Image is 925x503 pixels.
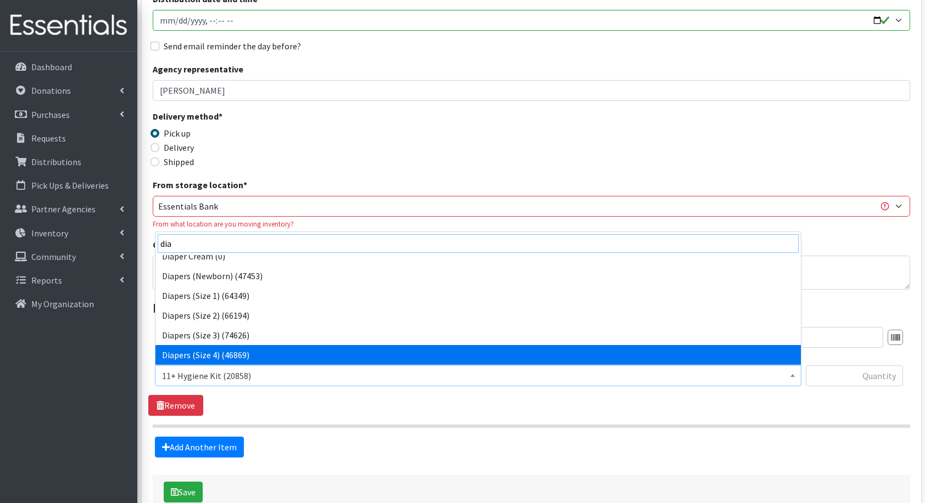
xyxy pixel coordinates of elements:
[31,61,72,72] p: Dashboard
[4,56,133,78] a: Dashboard
[153,298,910,318] legend: Items in this distribution
[155,306,801,325] li: Diapers (Size 2) (66194)
[4,174,133,196] a: Pick Ups & Deliveries
[31,133,66,144] p: Requests
[4,80,133,101] a: Donations
[31,109,70,120] p: Purchases
[31,275,62,286] p: Reports
[219,111,222,122] abbr: required
[164,39,301,53] label: Send email reminder the day before?
[243,179,247,190] abbr: required
[4,246,133,268] a: Community
[155,365,801,386] span: 11+ Hygiene Kit (20858)
[31,228,68,239] p: Inventory
[155,266,801,286] li: Diapers (Newborn) (47453)
[153,110,342,127] legend: Delivery method
[164,127,191,140] label: Pick up
[153,178,247,191] label: From storage location
[164,155,194,168] label: Shipped
[31,251,76,262] p: Community
[31,156,81,167] p: Distributions
[153,238,193,251] label: Comment
[31,180,109,191] p: Pick Ups & Deliveries
[31,298,94,309] p: My Organization
[4,7,133,44] img: HumanEssentials
[155,345,801,365] li: Diapers (Size 4) (46869)
[4,222,133,244] a: Inventory
[155,246,801,266] li: Diaper Cream (0)
[4,104,133,126] a: Purchases
[4,198,133,220] a: Partner Agencies
[164,482,203,502] button: Save
[153,219,910,229] div: From what location are you moving inventory?
[155,437,244,457] a: Add Another Item
[4,293,133,315] a: My Organization
[164,141,194,154] label: Delivery
[806,365,903,386] input: Quantity
[162,368,794,383] span: 11+ Hygiene Kit (20858)
[155,325,801,345] li: Diapers (Size 3) (74626)
[4,127,133,149] a: Requests
[4,151,133,173] a: Distributions
[4,269,133,291] a: Reports
[31,85,71,96] p: Donations
[155,286,801,306] li: Diapers (Size 1) (64349)
[31,204,96,214] p: Partner Agencies
[148,395,203,416] a: Remove
[153,63,243,76] label: Agency representative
